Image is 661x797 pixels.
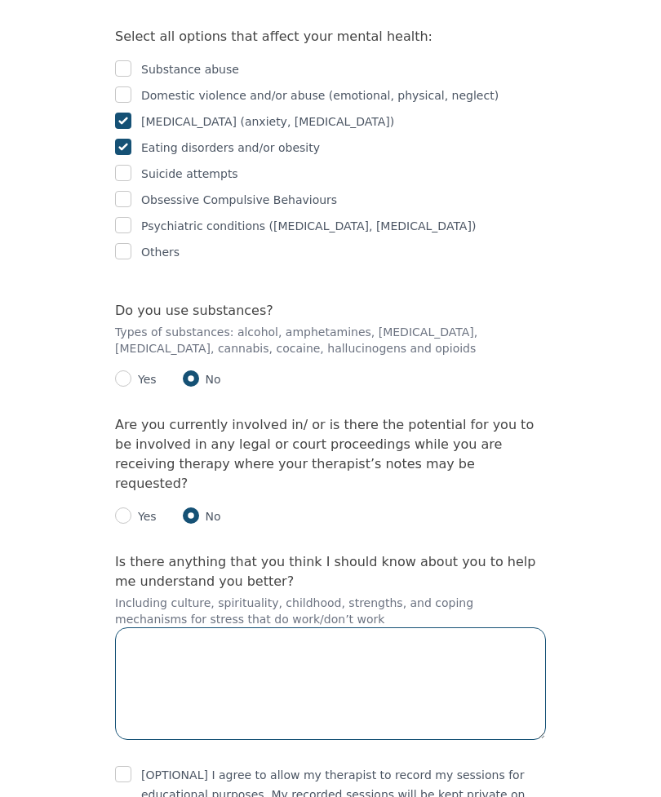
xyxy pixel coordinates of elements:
[141,112,394,131] p: [MEDICAL_DATA] (anxiety, [MEDICAL_DATA])
[199,508,221,525] p: No
[115,324,546,356] p: Types of substances: alcohol, amphetamines, [MEDICAL_DATA], [MEDICAL_DATA], cannabis, cocaine, ha...
[141,60,239,79] p: Substance abuse
[141,216,476,236] p: Psychiatric conditions ([MEDICAL_DATA], [MEDICAL_DATA])
[141,242,180,262] p: Others
[131,371,157,387] p: Yes
[115,303,273,318] label: Do you use substances?
[141,190,337,210] p: Obsessive Compulsive Behaviours
[141,138,320,157] p: Eating disorders and/or obesity
[141,164,238,184] p: Suicide attempts
[115,417,534,491] label: Are you currently involved in/ or is there the potential for you to be involved in any legal or c...
[131,508,157,525] p: Yes
[141,86,499,105] p: Domestic violence and/or abuse (emotional, physical, neglect)
[199,371,221,387] p: No
[115,595,546,627] p: Including culture, spirituality, childhood, strengths, and coping mechanisms for stress that do w...
[115,554,535,589] label: Is there anything that you think I should know about you to help me understand you better?
[115,29,433,44] label: Select all options that affect your mental health:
